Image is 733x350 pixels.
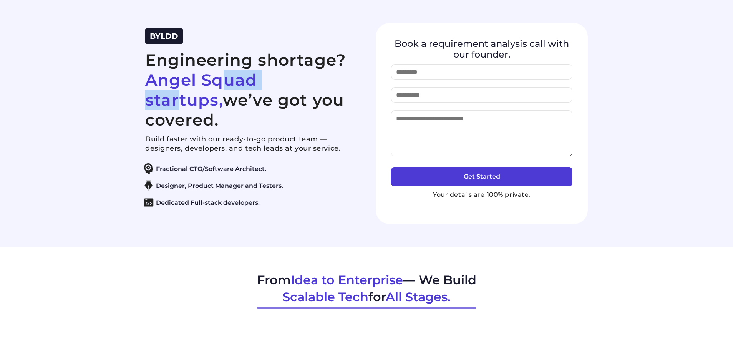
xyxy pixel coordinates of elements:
[150,32,178,41] span: BYLDD
[150,33,178,40] a: BYLDD
[386,289,451,304] span: All Stages.
[391,167,572,186] button: Get Started
[145,70,257,110] span: Angel Squad startups,
[257,272,476,305] h2: From — We Build for
[291,272,403,287] span: Idea to Enterprise
[141,197,353,208] li: Dedicated Full-stack developers.
[141,163,353,174] li: Fractional CTO/Software Architect.
[282,289,368,304] span: Scalable Tech
[141,180,353,191] li: Designer, Product Manager and Testers.
[391,190,572,199] p: Your details are 100% private.
[391,38,572,60] h4: Book a requirement analysis call with our founder.
[145,134,357,153] p: Build faster with our ready-to-go product team — designers, developers, and tech leads at your se...
[145,50,357,130] h2: Engineering shortage? we’ve got you covered.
